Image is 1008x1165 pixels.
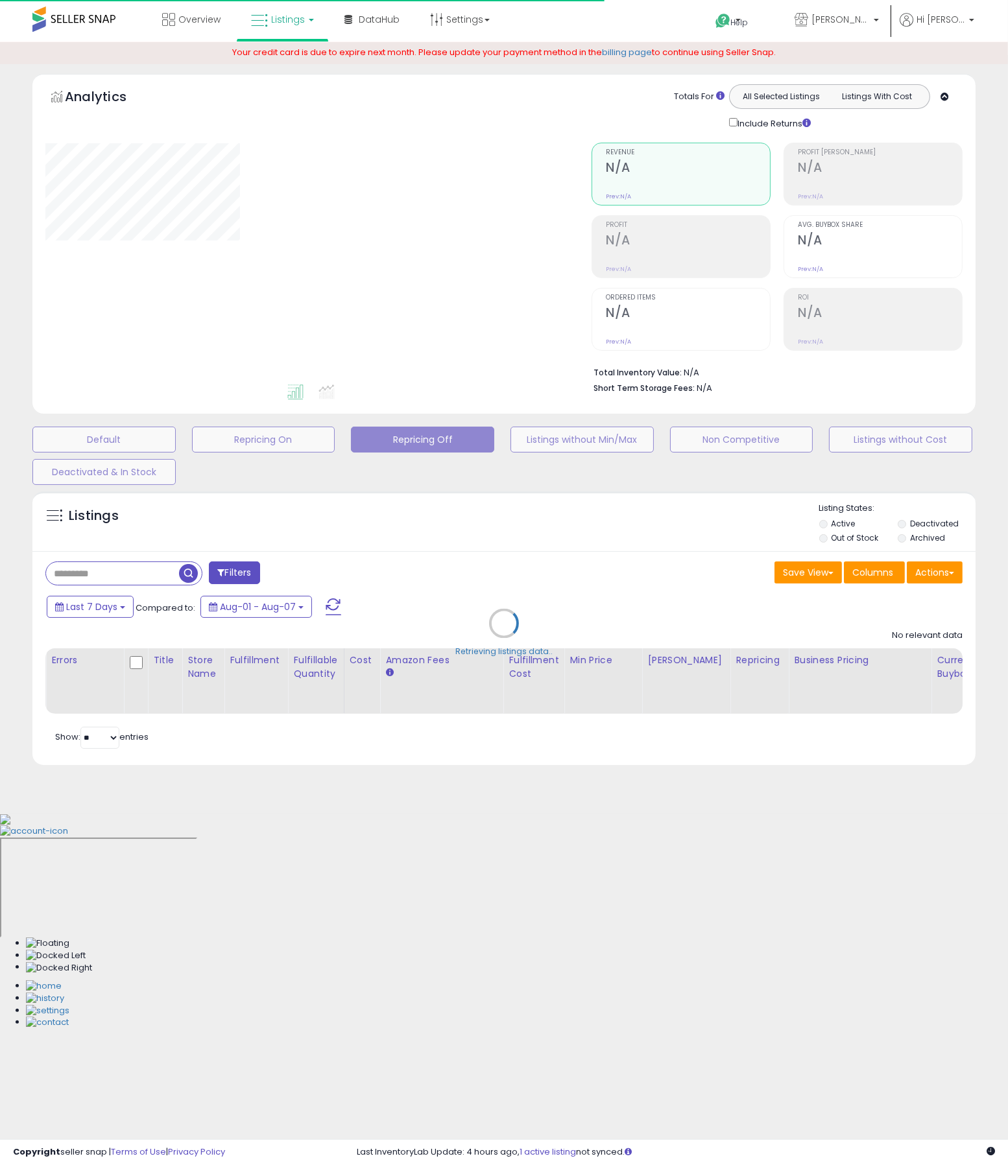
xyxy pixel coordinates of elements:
[26,980,62,993] img: Home
[798,233,962,250] h2: N/A
[798,222,962,229] span: Avg. Buybox Share
[900,13,974,42] a: Hi [PERSON_NAME]
[606,233,770,250] h2: N/A
[26,993,64,1005] img: History
[606,222,770,229] span: Profit
[271,13,305,26] span: Listings
[65,88,152,109] h5: Analytics
[811,13,870,26] span: [PERSON_NAME] Hillshire
[829,427,972,453] button: Listings without Cost
[359,13,400,26] span: DataHub
[351,427,494,453] button: Repricing Off
[594,364,953,379] li: N/A
[606,294,770,301] span: Ordered Items
[829,88,926,105] button: Listings With Cost
[26,1017,69,1029] img: Contact
[26,937,69,950] img: Floating
[26,962,92,974] img: Docked Right
[594,382,695,394] b: Short Term Storage Fees:
[602,46,652,58] a: billing page
[606,193,631,200] small: Prev: N/A
[606,338,631,346] small: Prev: N/A
[798,149,962,156] span: Profit [PERSON_NAME]
[705,3,774,42] a: Help
[715,13,731,29] i: Get Help
[455,646,553,657] div: Retrieving listings data..
[32,427,176,453] button: Default
[733,88,830,105] button: All Selected Listings
[32,459,176,485] button: Deactivated & In Stock
[697,382,712,394] span: N/A
[26,1005,69,1017] img: Settings
[798,265,823,273] small: Prev: N/A
[798,193,823,200] small: Prev: N/A
[798,305,962,323] h2: N/A
[719,115,826,130] div: Include Returns
[594,367,682,378] b: Total Inventory Value:
[606,305,770,323] h2: N/A
[232,46,776,58] span: Your credit card is due to expire next month. Please update your payment method in the to continu...
[917,13,965,26] span: Hi [PERSON_NAME]
[606,265,631,273] small: Prev: N/A
[606,160,770,178] h2: N/A
[192,427,335,453] button: Repricing On
[674,91,725,103] div: Totals For
[798,338,823,346] small: Prev: N/A
[798,294,962,301] span: ROI
[178,13,221,26] span: Overview
[670,427,813,453] button: Non Competitive
[510,427,654,453] button: Listings without Min/Max
[606,149,770,156] span: Revenue
[731,17,749,28] span: Help
[26,950,86,962] img: Docked Left
[798,160,962,178] h2: N/A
